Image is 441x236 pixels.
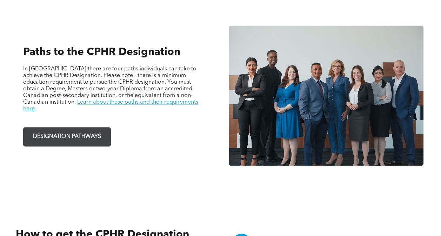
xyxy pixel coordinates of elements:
a: Learn about these paths and their requirements here. [23,99,198,112]
img: A group of business people are posing for a picture together. [229,26,423,166]
span: In [GEOGRAPHIC_DATA] there are four paths individuals can take to achieve the CPHR Designation. P... [23,66,196,105]
span: DESIGNATION PATHWAYS [31,130,103,144]
span: Paths to the CPHR Designation [23,47,180,57]
a: DESIGNATION PATHWAYS [23,127,111,146]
